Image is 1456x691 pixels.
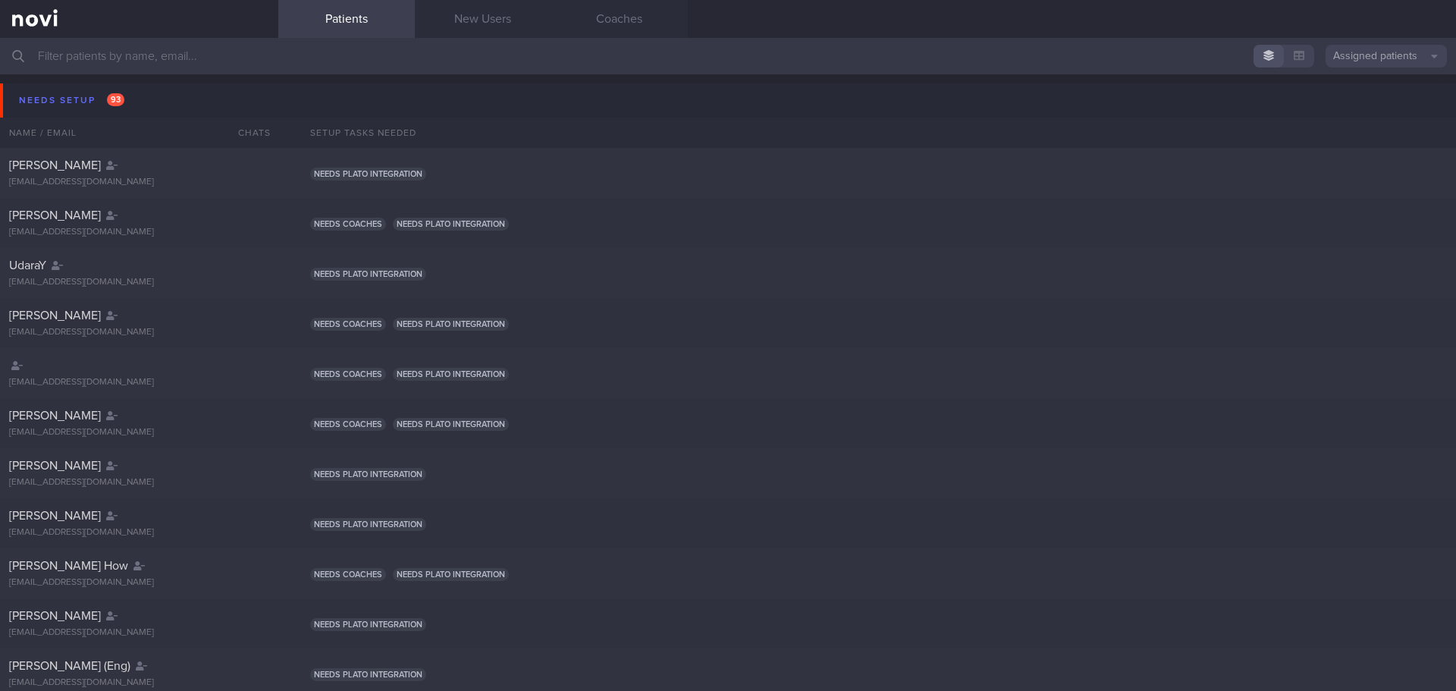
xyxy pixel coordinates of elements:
div: [EMAIL_ADDRESS][DOMAIN_NAME] [9,527,269,539]
div: [EMAIL_ADDRESS][DOMAIN_NAME] [9,427,269,438]
div: [EMAIL_ADDRESS][DOMAIN_NAME] [9,227,269,238]
span: [PERSON_NAME] [9,309,101,322]
div: Setup tasks needed [301,118,1456,148]
div: Needs setup [15,90,128,111]
span: [PERSON_NAME] (Eng) [9,660,130,672]
span: Needs plato integration [393,418,509,431]
span: Needs coaches [310,318,386,331]
div: [EMAIL_ADDRESS][DOMAIN_NAME] [9,677,269,689]
span: [PERSON_NAME] [9,460,101,472]
span: Needs plato integration [310,618,426,631]
span: Needs plato integration [393,318,509,331]
span: Needs coaches [310,568,386,581]
span: [PERSON_NAME] [9,159,101,171]
div: Chats [218,118,278,148]
div: [EMAIL_ADDRESS][DOMAIN_NAME] [9,377,269,388]
span: [PERSON_NAME] [9,410,101,422]
span: Needs plato integration [393,218,509,231]
span: [PERSON_NAME] How [9,560,128,572]
span: Needs plato integration [310,268,426,281]
span: [PERSON_NAME] [9,510,101,522]
div: [EMAIL_ADDRESS][DOMAIN_NAME] [9,577,269,589]
button: Assigned patients [1326,45,1447,68]
div: [EMAIL_ADDRESS][DOMAIN_NAME] [9,477,269,488]
span: Needs plato integration [310,518,426,531]
span: Needs plato integration [393,568,509,581]
span: Needs plato integration [310,468,426,481]
span: Needs coaches [310,418,386,431]
span: Needs plato integration [310,668,426,681]
span: Needs coaches [310,368,386,381]
span: 93 [107,93,124,106]
div: [EMAIL_ADDRESS][DOMAIN_NAME] [9,277,269,288]
span: Needs plato integration [393,368,509,381]
span: [PERSON_NAME] [9,209,101,221]
div: [EMAIL_ADDRESS][DOMAIN_NAME] [9,327,269,338]
span: Needs coaches [310,218,386,231]
span: UdaraY [9,259,46,272]
span: Needs plato integration [310,168,426,181]
div: [EMAIL_ADDRESS][DOMAIN_NAME] [9,177,269,188]
span: [PERSON_NAME] [9,610,101,622]
div: [EMAIL_ADDRESS][DOMAIN_NAME] [9,627,269,639]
